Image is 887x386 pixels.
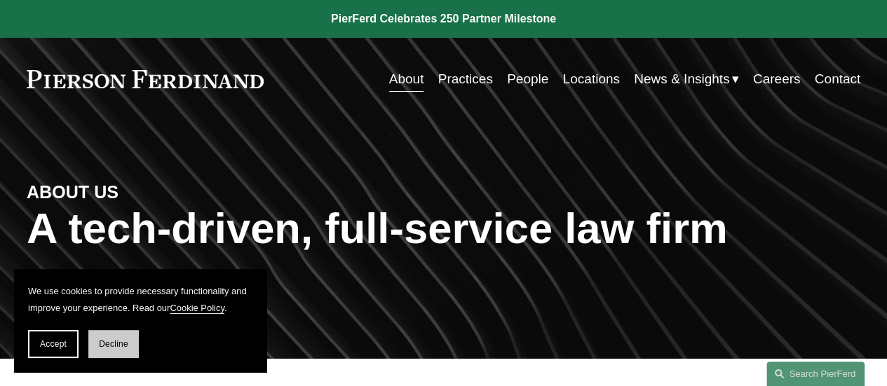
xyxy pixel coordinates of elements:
[389,66,424,92] a: About
[27,204,860,253] h1: A tech-driven, full-service law firm
[438,66,493,92] a: Practices
[562,66,619,92] a: Locations
[634,66,738,92] a: folder dropdown
[27,182,119,202] strong: ABOUT US
[99,339,128,349] span: Decline
[14,269,266,372] section: Cookie banner
[815,66,861,92] a: Contact
[88,330,139,358] button: Decline
[28,283,252,316] p: We use cookies to provide necessary functionality and improve your experience. Read our .
[28,330,79,358] button: Accept
[634,67,729,91] span: News & Insights
[170,303,224,313] a: Cookie Policy
[766,361,865,386] a: Search this site
[40,339,67,349] span: Accept
[507,66,548,92] a: People
[753,66,801,92] a: Careers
